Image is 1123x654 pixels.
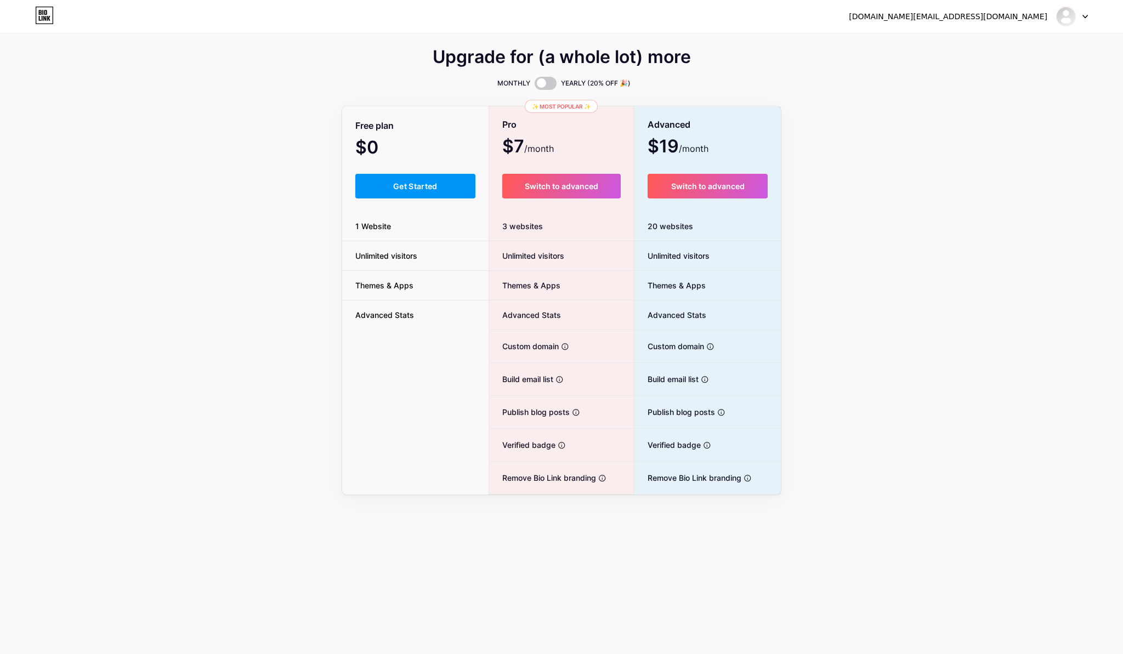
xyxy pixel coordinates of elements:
span: Switch to advanced [671,181,745,191]
span: Themes & Apps [634,280,706,291]
span: Remove Bio Link branding [634,472,741,484]
span: Advanced Stats [342,309,427,321]
span: Publish blog posts [489,406,570,418]
span: Build email list [634,373,699,385]
span: Pro [502,115,517,134]
div: ✨ Most popular ✨ [525,100,598,113]
span: Unlimited visitors [489,250,564,261]
span: Verified badge [634,439,701,451]
span: Themes & Apps [342,280,427,291]
img: nishamanna [1056,6,1076,27]
button: Switch to advanced [502,174,621,198]
span: Publish blog posts [634,406,715,418]
div: [DOMAIN_NAME][EMAIL_ADDRESS][DOMAIN_NAME] [849,11,1047,22]
span: Unlimited visitors [342,250,430,261]
span: $7 [502,140,554,155]
span: 1 Website [342,220,404,232]
span: /month [524,142,554,155]
span: Advanced [648,115,690,134]
span: Build email list [489,373,553,385]
span: Upgrade for (a whole lot) more [433,50,691,64]
span: $19 [648,140,708,155]
span: MONTHLY [497,78,530,89]
span: Custom domain [489,340,559,352]
span: Advanced Stats [489,309,561,321]
span: Advanced Stats [634,309,706,321]
span: YEARLY (20% OFF 🎉) [561,78,631,89]
span: Custom domain [634,340,704,352]
button: Switch to advanced [648,174,768,198]
span: Switch to advanced [525,181,598,191]
div: 20 websites [634,212,781,241]
span: Remove Bio Link branding [489,472,596,484]
span: Unlimited visitors [634,250,710,261]
span: Verified badge [489,439,555,451]
span: $0 [355,141,408,156]
span: Themes & Apps [489,280,560,291]
div: 3 websites [489,212,634,241]
span: /month [679,142,708,155]
button: Get Started [355,174,475,198]
span: Free plan [355,116,394,135]
span: Get Started [393,181,438,191]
